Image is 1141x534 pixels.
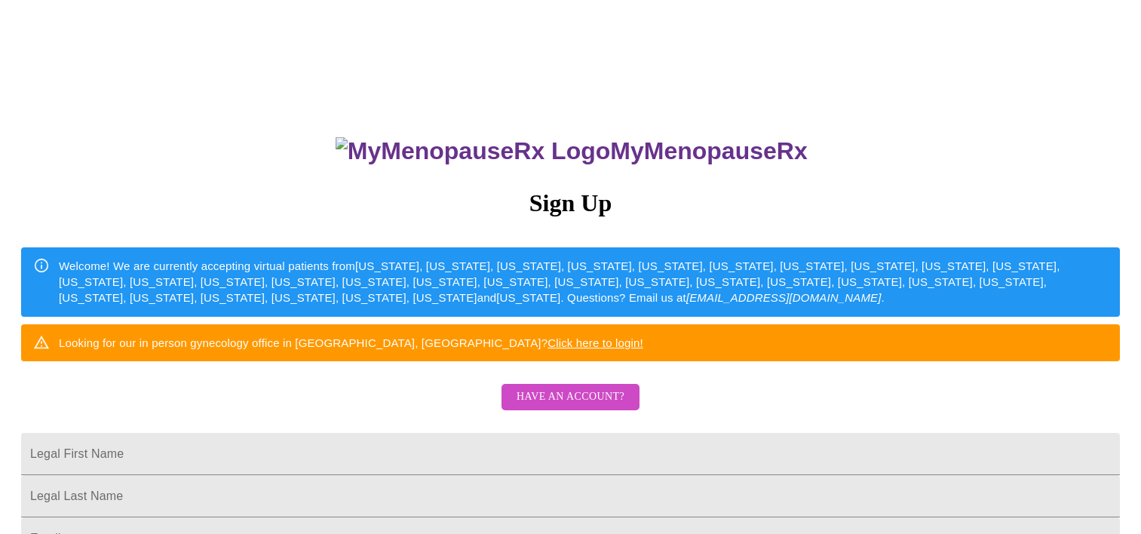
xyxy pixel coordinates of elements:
[21,189,1120,217] h3: Sign Up
[59,329,643,357] div: Looking for our in person gynecology office in [GEOGRAPHIC_DATA], [GEOGRAPHIC_DATA]?
[336,137,610,165] img: MyMenopauseRx Logo
[517,388,624,407] span: Have an account?
[501,384,640,410] button: Have an account?
[686,291,882,304] em: [EMAIL_ADDRESS][DOMAIN_NAME]
[23,137,1121,165] h3: MyMenopauseRx
[59,252,1108,312] div: Welcome! We are currently accepting virtual patients from [US_STATE], [US_STATE], [US_STATE], [US...
[547,336,643,349] a: Click here to login!
[498,400,643,413] a: Have an account?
